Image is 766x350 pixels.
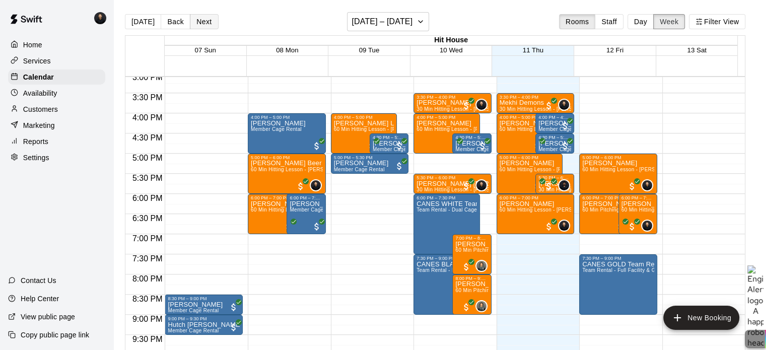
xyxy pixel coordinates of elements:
[168,308,219,313] span: Member Cage Rental
[500,195,572,200] div: 6:00 PM – 7:00 PM
[311,180,321,190] img: Gregory Lewandoski
[562,179,570,191] span: Sway Delgado
[8,102,105,117] div: Customers
[394,141,404,151] span: All customers have paid
[8,69,105,85] a: Calendar
[373,147,424,152] span: Member Cage Rental
[562,99,570,111] span: Gregory Lewandoski
[582,155,654,160] div: 5:00 PM – 6:00 PM
[21,275,56,286] p: Contact Us
[416,256,476,261] div: 7:30 PM – 9:00 PM
[523,46,543,54] button: 11 Thu
[373,135,405,140] div: 4:30 PM – 5:00 PM
[130,315,165,323] span: 9:00 PM
[455,135,488,140] div: 4:30 PM – 5:00 PM
[476,301,486,311] img: Jaiden Proper
[538,147,589,152] span: Member Cage Rental
[334,115,394,120] div: 4:00 PM – 5:00 PM
[532,141,542,151] span: All customers have paid
[229,322,239,332] span: All customers have paid
[125,14,161,29] button: [DATE]
[92,8,113,28] div: Gregory Lewandoski
[653,14,685,29] button: Week
[606,46,623,54] button: 12 Fri
[560,121,570,131] span: All customers have paid
[248,154,326,194] div: 5:00 PM – 6:00 PM: Wyatt Beer
[479,260,488,272] span: Jaiden Proper
[251,155,323,160] div: 5:00 PM – 6:00 PM
[8,134,105,149] div: Reports
[413,254,479,315] div: 7:30 PM – 9:00 PM: CANES BLACK Team Rental - Dual Cages
[500,126,600,132] span: 60 Min Hitting Lesson - [PERSON_NAME]
[334,155,406,160] div: 5:00 PM – 5:30 PM
[687,46,707,54] span: 13 Sat
[535,174,574,194] div: 5:30 PM – 6:00 PM: William Labac
[23,120,55,130] p: Marketing
[476,100,486,110] img: Gregory Lewandoski
[413,174,492,194] div: 5:30 PM – 6:00 PM: Jackson Crider
[8,37,105,52] a: Home
[627,222,637,232] span: All customers have paid
[642,221,652,231] img: Gregory Lewandoski
[310,179,322,191] div: Gregory Lewandoski
[461,302,471,312] span: All customers have paid
[452,274,491,315] div: 8:00 PM – 9:00 PM: Mason Duvall
[248,194,314,234] div: 6:00 PM – 7:00 PM: Dominick Cassell
[582,167,683,172] span: 60 Min Hitting Lesson - [PERSON_NAME]
[168,296,240,301] div: 8:30 PM – 9:00 PM
[595,14,623,29] button: Staff
[416,115,476,120] div: 4:00 PM – 5:00 PM
[497,194,575,234] div: 6:00 PM – 7:00 PM: Rowan Murphy
[312,141,322,151] span: All customers have paid
[359,46,380,54] button: 09 Tue
[161,14,190,29] button: Back
[352,15,412,29] h6: [DATE] – [DATE]
[475,300,488,312] div: Jaiden Proper
[461,101,471,111] span: All customers have paid
[331,154,409,174] div: 5:00 PM – 5:30 PM: Trey Yoakem
[130,174,165,182] span: 5:30 PM
[287,194,325,234] div: 6:00 PM – 7:00 PM: Tenika Smith
[562,220,570,232] span: Gregory Lewandoski
[538,175,571,180] div: 5:30 PM – 6:00 PM
[413,113,479,154] div: 4:00 PM – 5:00 PM: Jaxon Magnuson
[461,262,471,272] span: All customers have paid
[168,328,219,333] span: Member Cage Rental
[500,155,560,160] div: 5:00 PM – 6:00 PM
[621,195,654,200] div: 6:00 PM – 7:00 PM
[290,207,340,213] span: Member Cage Rental
[8,86,105,101] a: Availability
[370,133,408,154] div: 4:30 PM – 5:00 PM: Trey Yoakem
[500,95,572,100] div: 3:30 PM – 4:00 PM
[615,222,625,232] span: All customers have paid
[276,46,298,54] button: 08 Mon
[130,335,165,343] span: 9:30 PM
[416,267,479,273] span: Team Rental - Dual Cages
[645,220,653,232] span: Gregory Lewandoski
[582,195,642,200] div: 6:00 PM – 7:00 PM
[455,276,488,281] div: 8:00 PM – 9:00 PM
[535,113,574,133] div: 4:00 PM – 4:30 PM: Tenika Smith
[544,101,554,111] span: All customers have paid
[8,53,105,68] div: Services
[23,153,49,163] p: Settings
[544,222,554,232] span: All customers have paid
[248,113,326,154] div: 4:00 PM – 5:00 PM: Akya Williams
[21,312,75,322] p: View public page
[440,46,463,54] button: 10 Wed
[251,126,302,132] span: Member Cage Rental
[413,93,492,113] div: 3:30 PM – 4:00 PM: Casey Orlins
[582,256,654,261] div: 7:30 PM – 9:00 PM
[130,93,165,102] span: 3:30 PM
[130,234,165,243] span: 7:00 PM
[475,260,488,272] div: Jaiden Proper
[296,181,306,191] span: All customers have paid
[475,99,488,111] div: Gregory Lewandoski
[347,12,429,31] button: [DATE] – [DATE]
[8,150,105,165] a: Settings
